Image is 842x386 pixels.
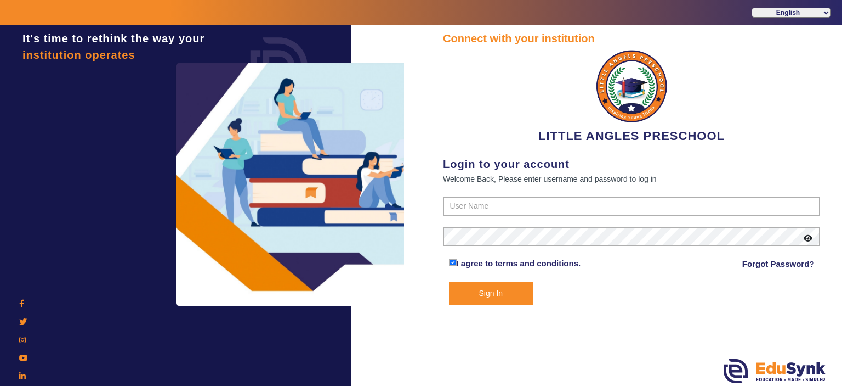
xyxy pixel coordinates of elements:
[176,63,406,306] img: login3.png
[443,30,820,47] div: Connect with your institution
[443,197,820,216] input: User Name
[238,25,320,107] img: login.png
[22,32,204,44] span: It's time to rethink the way your
[742,258,815,271] a: Forgot Password?
[449,282,533,305] button: Sign In
[457,259,581,268] a: I agree to terms and conditions.
[443,172,820,186] div: Welcome Back, Please enter username and password to log in
[443,156,820,172] div: Login to your account
[590,47,673,127] img: be2635b7-6ae6-4ea0-8b31-9ed2eb8b9e03
[724,359,826,383] img: edusynk.png
[443,47,820,145] div: LITTLE ANGLES PRESCHOOL
[22,49,135,61] span: institution operates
